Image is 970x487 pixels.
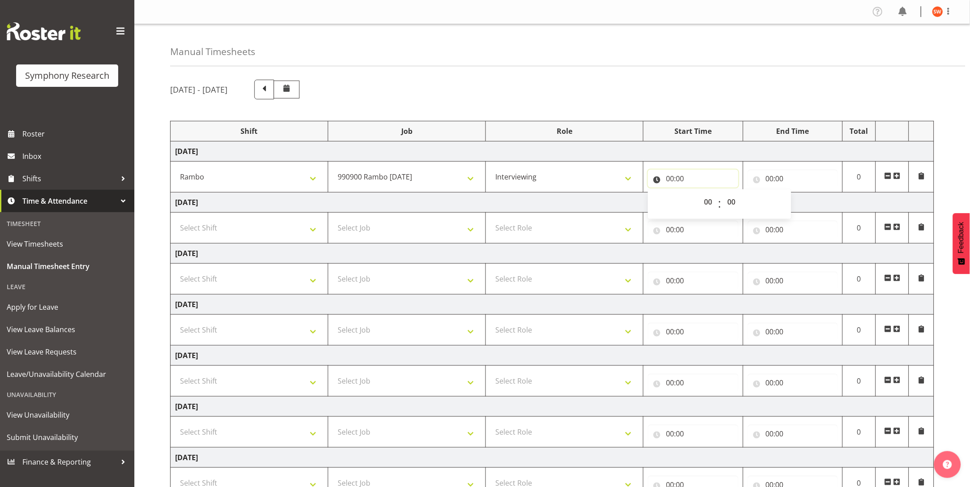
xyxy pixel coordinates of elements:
[7,260,128,273] span: Manual Timesheet Entry
[22,194,116,208] span: Time & Attendance
[22,172,116,185] span: Shifts
[170,47,255,57] h4: Manual Timesheets
[7,345,128,359] span: View Leave Requests
[2,233,132,255] a: View Timesheets
[843,264,876,295] td: 0
[7,367,128,381] span: Leave/Unavailability Calendar
[957,222,966,253] span: Feedback
[843,366,876,397] td: 0
[648,272,738,290] input: Click to select...
[648,374,738,392] input: Click to select...
[333,126,481,137] div: Job
[22,127,130,141] span: Roster
[748,221,838,239] input: Click to select...
[748,126,838,137] div: End Time
[748,374,838,392] input: Click to select...
[2,341,132,363] a: View Leave Requests
[2,404,132,426] a: View Unavailability
[648,323,738,341] input: Click to select...
[847,126,871,137] div: Total
[2,214,132,233] div: Timesheet
[843,315,876,346] td: 0
[718,193,721,215] span: :
[7,431,128,444] span: Submit Unavailability
[2,296,132,318] a: Apply for Leave
[7,408,128,422] span: View Unavailability
[748,425,838,443] input: Click to select...
[7,323,128,336] span: View Leave Balances
[648,126,738,137] div: Start Time
[932,6,943,17] img: shannon-whelan11890.jpg
[171,346,934,366] td: [DATE]
[748,170,838,188] input: Click to select...
[171,243,934,264] td: [DATE]
[175,126,323,137] div: Shift
[2,318,132,341] a: View Leave Balances
[2,426,132,449] a: Submit Unavailability
[490,126,639,137] div: Role
[648,170,738,188] input: Click to select...
[171,141,934,162] td: [DATE]
[943,460,952,469] img: help-xxl-2.png
[22,150,130,163] span: Inbox
[7,22,81,40] img: Rosterit website logo
[25,69,109,82] div: Symphony Research
[171,448,934,468] td: [DATE]
[843,417,876,448] td: 0
[171,295,934,315] td: [DATE]
[171,192,934,213] td: [DATE]
[2,255,132,278] a: Manual Timesheet Entry
[171,397,934,417] td: [DATE]
[648,425,738,443] input: Click to select...
[953,213,970,274] button: Feedback - Show survey
[2,278,132,296] div: Leave
[748,272,838,290] input: Click to select...
[2,385,132,404] div: Unavailability
[843,213,876,243] td: 0
[843,162,876,192] td: 0
[648,221,738,239] input: Click to select...
[2,363,132,385] a: Leave/Unavailability Calendar
[7,237,128,251] span: View Timesheets
[748,323,838,341] input: Click to select...
[22,455,116,469] span: Finance & Reporting
[170,85,227,94] h5: [DATE] - [DATE]
[7,300,128,314] span: Apply for Leave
